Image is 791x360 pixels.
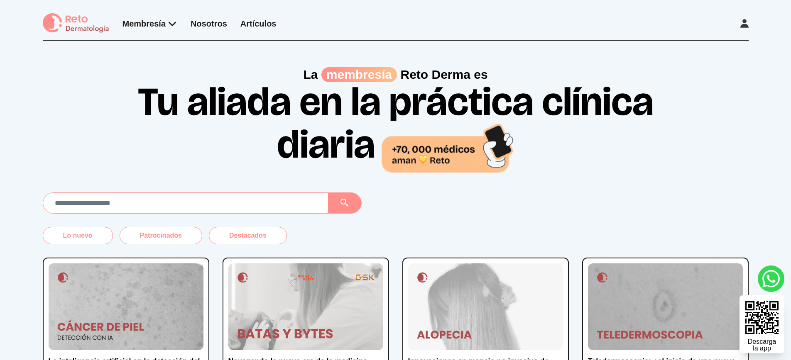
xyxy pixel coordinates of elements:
[122,18,178,29] div: Membresía
[321,67,397,82] span: membresía
[43,67,749,82] p: La Reto Derma es
[382,122,514,172] img: 70,000 médicos aman Reto
[240,19,277,28] a: Artículos
[191,19,227,28] a: Nosotros
[43,13,109,34] img: logo Reto dermatología
[43,227,113,244] button: Lo nuevo
[130,82,661,172] h1: Tu aliada en la práctica clínica diaria
[588,263,743,350] img: Teledermoscopia: ¿el inicio de una nueva era en la detección del cáncer de piel?
[209,227,287,244] button: Destacados
[748,338,776,352] div: Descarga la app
[120,227,202,244] button: Patrocinados
[49,263,203,350] img: La inteligencia artificial en la detección del cáncer de piel: ¿promesa o desafío para la práctic...
[228,263,383,350] img: Navegando la nueva era de la medicina digital: conozca la iniciativa “Batas y Bytes”
[758,265,784,292] a: whatsapp button
[408,263,563,350] img: Innovaciones en manejo no invasivo de alopecia: microneedling, PRP y protocolos combinados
